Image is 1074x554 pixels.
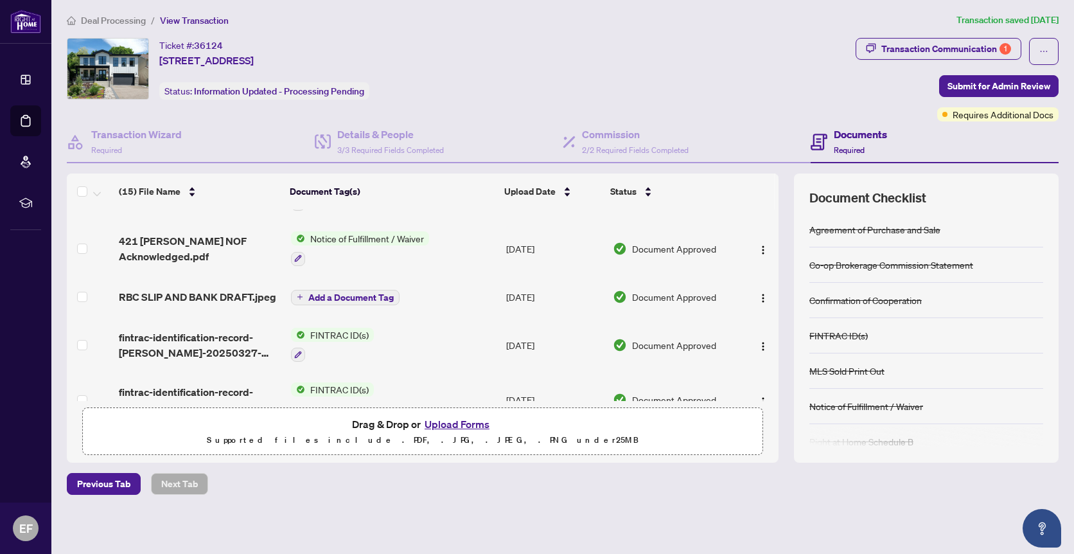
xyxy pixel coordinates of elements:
img: Document Status [613,242,627,256]
article: Transaction saved [DATE] [956,13,1059,28]
button: Open asap [1023,509,1061,548]
button: Logo [753,287,773,307]
img: IMG-X12046260_1.jpg [67,39,148,99]
img: Document Status [613,290,627,304]
th: Document Tag(s) [285,174,498,210]
span: 421 [PERSON_NAME] NOF Acknowledged.pdf [119,233,281,264]
span: Document Checklist [809,189,926,207]
span: Document Approved [632,338,716,352]
span: View Transaction [160,15,229,26]
img: Status Icon [291,328,305,342]
span: Upload Date [504,184,556,199]
span: Required [91,145,122,155]
span: FINTRAC ID(s) [305,382,374,397]
img: logo [10,10,41,33]
td: [DATE] [501,276,608,317]
img: Document Status [613,393,627,407]
div: Status: [159,82,369,100]
button: Status IconNotice of Fulfillment / Waiver [291,231,429,266]
span: 2/2 Required Fields Completed [582,145,689,155]
span: Document Approved [632,290,716,304]
img: Logo [758,341,768,352]
p: Supported files include .PDF, .JPG, .JPEG, .PNG under 25 MB [91,433,755,448]
td: [DATE] [501,317,608,373]
th: (15) File Name [114,174,285,210]
h4: Documents [834,127,887,142]
h4: Transaction Wizard [91,127,182,142]
button: Previous Tab [67,473,141,495]
img: Document Status [613,338,627,352]
span: Drag & Drop orUpload FormsSupported files include .PDF, .JPG, .JPEG, .PNG under25MB [83,408,762,456]
span: Requires Additional Docs [953,107,1053,121]
li: / [151,13,155,28]
span: Document Approved [632,242,716,256]
button: Next Tab [151,473,208,495]
div: 1 [999,43,1011,55]
div: MLS Sold Print Out [809,364,885,378]
img: Status Icon [291,231,305,246]
img: Logo [758,245,768,255]
span: Document Approved [632,393,716,407]
span: ellipsis [1039,47,1048,56]
div: Notice of Fulfillment / Waiver [809,399,923,413]
th: Status [605,174,737,210]
h4: Details & People [337,127,444,142]
span: Status [610,184,637,199]
th: Upload Date [499,174,605,210]
div: Confirmation of Cooperation [809,293,922,307]
span: Previous Tab [77,474,130,494]
span: 3/3 Required Fields Completed [337,145,444,155]
span: fintrac-identification-record-[PERSON_NAME]-20250327-133020.pdf [119,384,281,415]
button: Submit for Admin Review [939,75,1059,97]
span: [STREET_ADDRESS] [159,53,254,68]
span: Drag & Drop or [352,416,493,433]
button: Add a Document Tag [291,289,400,305]
span: Add a Document Tag [308,293,394,302]
span: home [67,16,76,25]
div: FINTRAC ID(s) [809,328,868,343]
div: Co-op Brokerage Commission Statement [809,258,973,272]
td: [DATE] [501,372,608,427]
span: fintrac-identification-record-[PERSON_NAME]-20250327-133621.pdf [119,330,281,361]
div: Agreement of Purchase and Sale [809,222,940,237]
span: RBC SLIP AND BANK DRAFT.jpeg [119,289,276,305]
td: [DATE] [501,221,608,276]
img: Logo [758,293,768,303]
span: EF [19,519,33,537]
span: FINTRAC ID(s) [305,328,374,342]
button: Logo [753,389,773,410]
button: Logo [753,335,773,355]
img: Logo [758,397,768,407]
button: Upload Forms [421,416,493,433]
div: Transaction Communication [881,39,1011,59]
span: Required [834,145,865,155]
span: (15) File Name [119,184,180,199]
span: plus [297,294,303,300]
img: Status Icon [291,382,305,397]
button: Status IconFINTRAC ID(s) [291,328,374,362]
button: Logo [753,238,773,259]
div: Ticket #: [159,38,223,53]
span: 36124 [194,40,223,51]
span: Notice of Fulfillment / Waiver [305,231,429,246]
span: Deal Processing [81,15,146,26]
button: Transaction Communication1 [856,38,1021,60]
button: Add a Document Tag [291,290,400,305]
span: Submit for Admin Review [947,76,1050,96]
button: Status IconFINTRAC ID(s) [291,382,374,417]
h4: Commission [582,127,689,142]
span: Information Updated - Processing Pending [194,85,364,97]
